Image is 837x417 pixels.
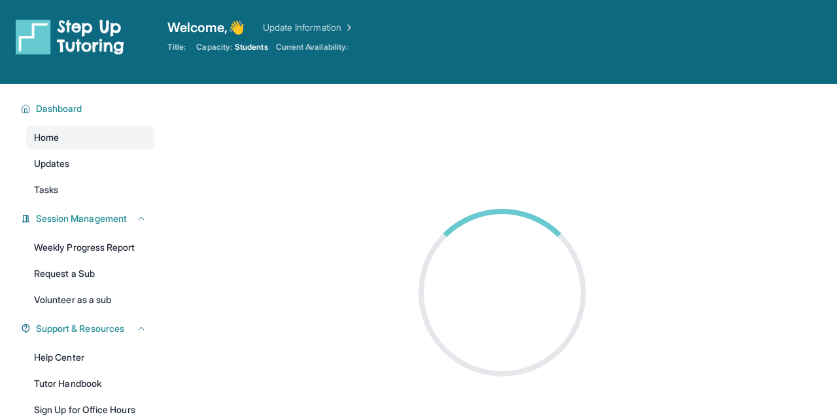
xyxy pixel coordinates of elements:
a: Volunteer as a sub [26,288,154,312]
img: Chevron Right [341,21,354,34]
a: Home [26,126,154,149]
a: Weekly Progress Report [26,236,154,259]
a: Help Center [26,346,154,369]
a: Tasks [26,178,154,202]
span: Support & Resources [36,322,124,335]
span: Session Management [36,212,127,225]
a: Update Information [263,21,354,34]
a: Updates [26,152,154,175]
span: Dashboard [36,102,82,115]
img: logo [16,18,124,55]
span: Welcome, 👋 [167,18,245,37]
a: Request a Sub [26,262,154,285]
span: Title: [167,42,186,52]
button: Session Management [31,212,146,225]
span: Students [235,42,268,52]
span: Capacity: [196,42,232,52]
span: Updates [34,157,70,170]
button: Support & Resources [31,322,146,335]
span: Current Availability: [276,42,348,52]
a: Tutor Handbook [26,372,154,395]
button: Dashboard [31,102,146,115]
span: Home [34,131,59,144]
span: Tasks [34,183,58,196]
